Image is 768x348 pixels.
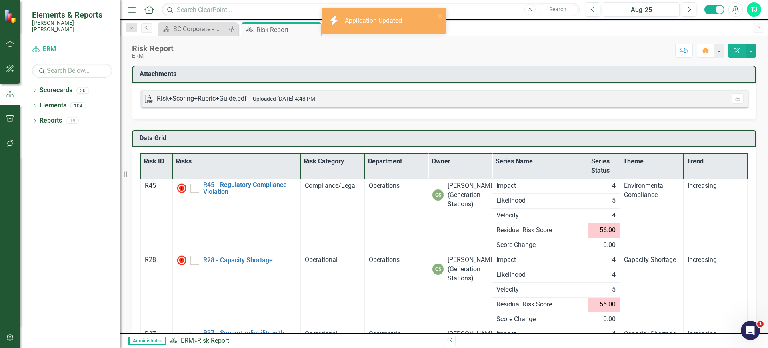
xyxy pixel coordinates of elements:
[141,179,173,253] td: Double-Click to Edit
[492,268,588,282] td: Double-Click to Edit
[684,179,748,253] td: Double-Click to Edit
[145,182,156,189] span: R45
[432,333,444,344] div: RK
[203,330,296,344] a: R37 - Support reliability with purchasing power economically
[160,24,226,34] a: SC Corporate - Welcome to ClearPoint
[369,256,400,264] span: Operations
[448,330,496,348] div: [PERSON_NAME] (Energy Risk)
[757,321,764,327] span: 1
[603,241,616,250] span: 0.00
[177,255,186,265] img: High Alert
[741,321,760,340] iframe: Intercom live chat
[612,255,616,265] span: 4
[538,4,578,15] button: Search
[256,25,319,35] div: Risk Report
[177,183,186,193] img: High Alert
[684,253,748,327] td: Double-Click to Edit
[305,182,357,189] span: Compliance/Legal
[624,330,676,338] span: Capacity Shortage
[448,255,496,283] div: [PERSON_NAME] (Generation Stations)
[588,179,620,193] td: Double-Click to Edit
[588,193,620,208] td: Double-Click to Edit
[203,181,296,195] a: R45 - Regulatory Compliance Violation
[492,282,588,297] td: Double-Click to Edit
[140,70,751,78] h3: Attachments
[624,182,665,199] span: Environmental Compliance
[177,332,186,341] img: Alert
[603,315,616,324] span: 0.00
[428,253,492,327] td: Double-Click to Edit
[606,5,677,15] div: Aug-25
[549,6,566,12] span: Search
[612,211,616,220] span: 4
[145,256,156,264] span: R28
[32,45,112,54] a: ERM
[496,300,584,309] span: Residual Risk Score
[4,9,18,23] img: ClearPoint Strategy
[70,102,86,109] div: 104
[162,3,580,17] input: Search ClearPoint...
[747,2,761,17] button: TJ
[612,181,616,191] span: 4
[345,16,404,26] div: Application Updated
[364,253,428,327] td: Double-Click to Edit
[492,179,588,193] td: Double-Click to Edit
[128,337,166,345] span: Administrator
[181,337,194,344] a: ERM
[432,189,444,201] div: CS
[612,330,616,339] span: 4
[624,256,676,264] span: Capacity Shortage
[496,241,584,250] span: Score Change
[448,181,496,209] div: [PERSON_NAME] (Generation Stations)
[173,24,226,34] div: SC Corporate - Welcome to ClearPoint
[32,20,112,33] small: [PERSON_NAME] [PERSON_NAME]
[32,10,112,20] span: Elements & Reports
[688,330,717,338] span: Increasing
[588,253,620,268] td: Double-Click to Edit
[300,179,364,253] td: Double-Click to Edit
[688,182,717,189] span: Increasing
[428,179,492,253] td: Double-Click to Edit
[492,193,588,208] td: Double-Click to Edit
[132,53,174,59] div: ERM
[438,11,443,20] button: close
[612,285,616,294] span: 5
[492,327,588,342] td: Double-Click to Edit
[140,135,751,142] h3: Data Grid
[600,300,616,309] span: 56.00
[496,226,584,235] span: Residual Risk Score
[612,270,616,280] span: 4
[40,101,66,110] a: Elements
[603,2,680,17] button: Aug-25
[588,327,620,342] td: Double-Click to Edit
[492,253,588,268] td: Double-Click to Edit
[32,64,112,78] input: Search Below...
[203,257,296,264] a: R28 - Capacity Shortage
[76,87,89,94] div: 20
[496,255,584,265] span: Impact
[588,208,620,223] td: Double-Click to Edit
[620,253,684,327] td: Double-Click to Edit
[492,208,588,223] td: Double-Click to Edit
[40,86,72,95] a: Scorecards
[305,256,338,264] span: Operational
[369,182,400,189] span: Operations
[496,181,584,191] span: Impact
[157,94,247,103] div: Risk+Scoring+Rubric+Guide.pdf
[141,253,173,327] td: Double-Click to Edit
[172,179,300,253] td: Double-Click to Edit Right Click for Context Menu
[600,226,616,235] span: 56.00
[364,179,428,253] td: Double-Click to Edit
[496,285,584,294] span: Velocity
[197,337,229,344] div: Risk Report
[172,253,300,327] td: Double-Click to Edit Right Click for Context Menu
[40,116,62,125] a: Reports
[588,268,620,282] td: Double-Click to Edit
[496,196,584,205] span: Likelihood
[145,330,156,338] span: R37
[300,253,364,327] td: Double-Click to Edit
[496,330,584,339] span: Impact
[253,95,315,102] small: Uploaded [DATE] 4:48 PM
[588,282,620,297] td: Double-Click to Edit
